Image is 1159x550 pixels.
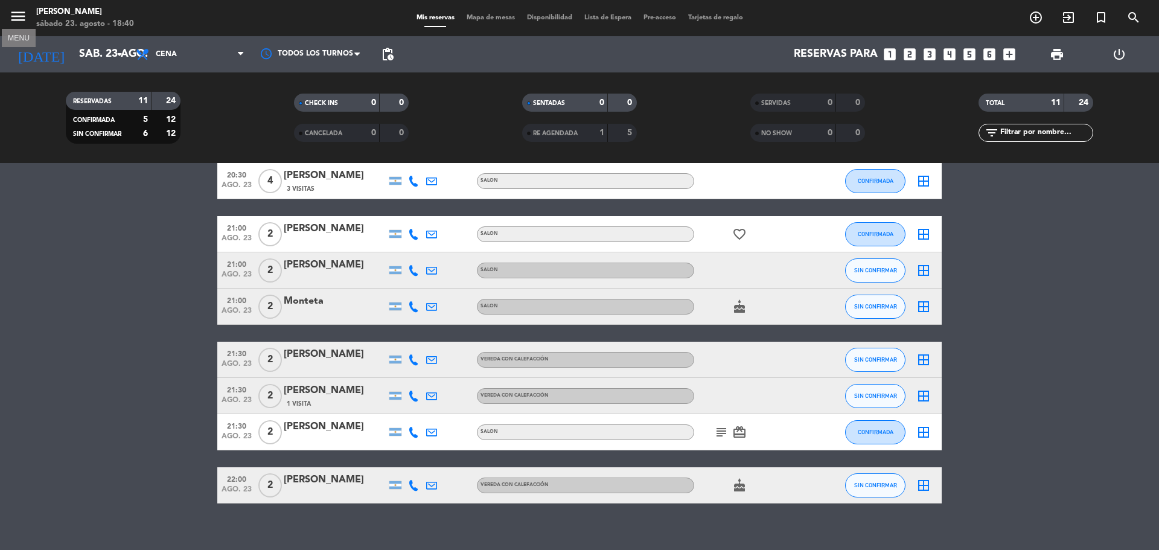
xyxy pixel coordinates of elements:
i: looks_one [882,46,898,62]
span: SALON [481,304,498,309]
strong: 6 [143,129,148,138]
div: sábado 23. agosto - 18:40 [36,18,134,30]
i: looks_5 [962,46,977,62]
div: [PERSON_NAME] [284,419,386,435]
span: SERVIDAS [761,100,791,106]
i: filter_list [985,126,999,140]
strong: 12 [166,115,178,124]
span: Tarjetas de regalo [682,14,749,21]
span: CONFIRMADA [858,177,893,184]
i: border_all [916,389,931,403]
span: SIN CONFIRMAR [854,482,897,488]
span: SIN CONFIRMAR [854,267,897,273]
span: 2 [258,384,282,408]
span: 2 [258,258,282,283]
span: ago. 23 [222,396,252,410]
span: ago. 23 [222,181,252,195]
strong: 0 [828,129,832,137]
i: exit_to_app [1061,10,1076,25]
span: SIN CONFIRMAR [854,392,897,399]
i: subject [714,425,729,440]
span: SALON [481,178,498,183]
span: CHECK INS [305,100,338,106]
span: 2 [258,222,282,246]
span: 22:00 [222,472,252,485]
span: ago. 23 [222,432,252,446]
span: ago. 23 [222,270,252,284]
strong: 24 [166,97,178,105]
button: menu [9,7,27,30]
div: [PERSON_NAME] [284,472,386,488]
i: looks_3 [922,46,937,62]
span: VEREDA CON CALEFACCIÓN [481,482,549,487]
span: ago. 23 [222,485,252,499]
span: Mis reservas [410,14,461,21]
i: search [1126,10,1141,25]
i: border_all [916,299,931,314]
i: border_all [916,227,931,241]
span: 3 Visitas [287,184,314,194]
span: SALON [481,231,498,236]
strong: 0 [855,129,863,137]
span: TOTAL [986,100,1004,106]
i: arrow_drop_down [112,47,127,62]
strong: 11 [138,97,148,105]
i: add_circle_outline [1029,10,1043,25]
span: RE AGENDADA [533,130,578,136]
span: 4 [258,169,282,193]
span: pending_actions [380,47,395,62]
div: [PERSON_NAME] [284,257,386,273]
button: CONFIRMADA [845,222,905,246]
button: SIN CONFIRMAR [845,384,905,408]
i: power_settings_new [1112,47,1126,62]
i: border_all [916,478,931,493]
strong: 0 [855,98,863,107]
strong: 12 [166,129,178,138]
i: looks_4 [942,46,957,62]
strong: 0 [627,98,634,107]
span: SALON [481,267,498,272]
i: turned_in_not [1094,10,1108,25]
span: 2 [258,295,282,319]
i: looks_two [902,46,918,62]
span: NO SHOW [761,130,792,136]
div: [PERSON_NAME] [284,383,386,398]
span: 21:00 [222,257,252,270]
span: CONFIRMADA [73,117,115,123]
i: cake [732,478,747,493]
strong: 0 [371,98,376,107]
span: SIN CONFIRMAR [854,303,897,310]
i: border_all [916,174,931,188]
span: SENTADAS [533,100,565,106]
span: SALON [481,429,498,434]
span: 2 [258,420,282,444]
div: MENU [2,32,36,43]
span: CONFIRMADA [858,429,893,435]
span: ago. 23 [222,234,252,248]
div: [PERSON_NAME] [284,221,386,237]
strong: 5 [627,129,634,137]
span: 2 [258,348,282,372]
i: border_all [916,425,931,440]
button: CONFIRMADA [845,169,905,193]
div: LOG OUT [1088,36,1150,72]
span: Lista de Espera [578,14,637,21]
span: Pre-acceso [637,14,682,21]
button: SIN CONFIRMAR [845,473,905,497]
span: Disponibilidad [521,14,578,21]
i: border_all [916,263,931,278]
i: [DATE] [9,41,73,68]
span: Reservas para [794,48,878,60]
span: 21:00 [222,220,252,234]
div: Monteta [284,293,386,309]
strong: 0 [399,129,406,137]
div: [PERSON_NAME] [284,168,386,184]
i: favorite_border [732,227,747,241]
span: Mapa de mesas [461,14,521,21]
span: VEREDA CON CALEFACCIÓN [481,393,549,398]
span: VEREDA CON CALEFACCIÓN [481,357,549,362]
button: SIN CONFIRMAR [845,258,905,283]
strong: 11 [1051,98,1061,107]
span: print [1050,47,1064,62]
span: SIN CONFIRMAR [73,131,121,137]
